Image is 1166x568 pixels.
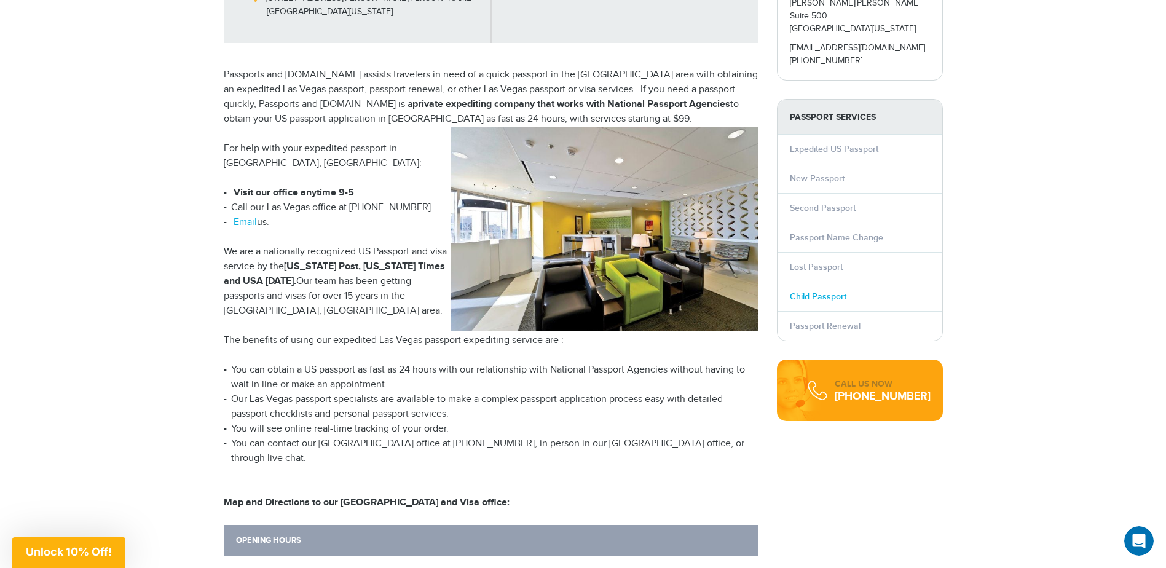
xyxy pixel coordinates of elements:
p: For help with your expedited passport in [GEOGRAPHIC_DATA], [GEOGRAPHIC_DATA]: [224,141,758,171]
a: New Passport [790,173,845,184]
strong: [US_STATE] Post, [US_STATE] Times and USA [DATE]. [224,261,445,287]
li: You will see online real-time tracking of your order. [224,422,758,436]
li: You can contact our [GEOGRAPHIC_DATA] office at [PHONE_NUMBER], in person in our [GEOGRAPHIC_DATA... [224,436,758,466]
iframe: Intercom live chat [1124,526,1154,556]
li: Our Las Vegas passport specialists are available to make a complex passport application process e... [224,392,758,422]
strong: PASSPORT SERVICES [778,100,942,135]
li: Call our Las Vegas office at [PHONE_NUMBER] [224,200,758,215]
a: [EMAIL_ADDRESS][DOMAIN_NAME] [790,43,925,53]
th: OPENING HOURS [224,525,522,562]
p: Passports and [DOMAIN_NAME] assists travelers in need of a quick passport in the [GEOGRAPHIC_DATA... [224,68,758,127]
a: Email [234,216,257,228]
a: Child Passport [790,291,846,302]
p: [PHONE_NUMBER] [790,55,930,68]
strong: Visit our office anytime 9-5 [234,187,354,199]
div: Unlock 10% Off! [12,537,125,568]
li: us. [224,215,758,230]
strong: private expediting company that works with National Passport Agencies [412,98,730,110]
a: Lost Passport [790,262,843,272]
div: [PHONE_NUMBER] [835,390,931,403]
strong: Map and Directions to our [GEOGRAPHIC_DATA] and Visa office: [224,497,510,508]
li: You can obtain a US passport as fast as 24 hours with our relationship with National Passport Age... [224,363,758,392]
p: We are a nationally recognized US Passport and visa service by the Our team has been getting pass... [224,245,758,318]
span: Unlock 10% Off! [26,545,112,558]
p: The benefits of using our expedited Las Vegas passport expediting service are : [224,333,758,348]
a: Expedited US Passport [790,144,878,154]
a: Passport Renewal [790,321,861,331]
div: CALL US NOW [835,378,931,390]
a: Passport Name Change [790,232,883,243]
a: Second Passport [790,203,856,213]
